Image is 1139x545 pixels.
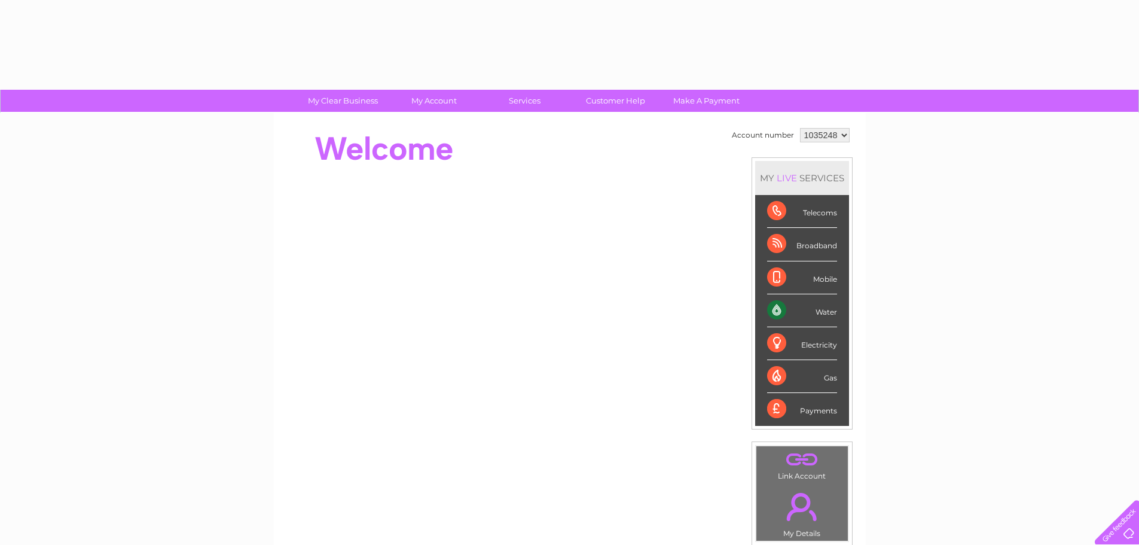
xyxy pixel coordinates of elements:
[767,393,837,425] div: Payments
[767,228,837,261] div: Broadband
[566,90,665,112] a: Customer Help
[774,172,799,184] div: LIVE
[767,327,837,360] div: Electricity
[759,449,845,470] a: .
[756,483,848,541] td: My Details
[755,161,849,195] div: MY SERVICES
[767,360,837,393] div: Gas
[759,486,845,528] a: .
[657,90,756,112] a: Make A Payment
[294,90,392,112] a: My Clear Business
[767,261,837,294] div: Mobile
[767,195,837,228] div: Telecoms
[729,125,797,145] td: Account number
[756,446,848,483] td: Link Account
[475,90,574,112] a: Services
[767,294,837,327] div: Water
[384,90,483,112] a: My Account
